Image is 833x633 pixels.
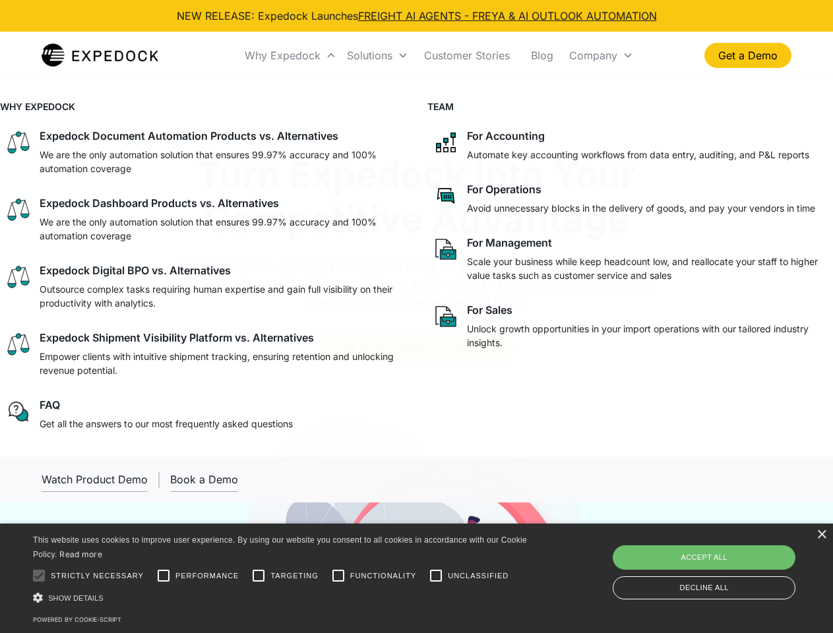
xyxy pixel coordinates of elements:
p: Automate key accounting workflows from data entry, auditing, and P&L reports [467,148,809,162]
a: Blog [520,33,564,78]
a: open lightbox [42,467,148,492]
a: Get a Demo [704,43,791,68]
div: Solutions [342,33,414,78]
img: scale icon [5,129,32,156]
a: Customer Stories [414,33,520,78]
div: Expedock Document Automation Products vs. Alternatives [40,129,338,142]
p: Empower clients with intuitive shipment tracking, ensuring retention and unlocking revenue potent... [40,349,401,377]
div: For Accounting [467,129,545,142]
a: Read more [59,549,102,559]
div: Expedock Dashboard Products vs. Alternatives [40,196,279,210]
div: FAQ [40,398,60,411]
div: Book a Demo [170,473,238,486]
img: scale icon [5,264,32,290]
img: regular chat bubble icon [5,398,32,425]
div: For Sales [467,303,512,316]
p: We are the only automation solution that ensures 99.97% accuracy and 100% automation coverage [40,148,401,175]
div: Company [564,33,638,78]
img: network like icon [433,129,459,156]
a: FREIGHT AI AGENTS - FREYA & AI OUTLOOK AUTOMATION [358,9,657,22]
span: Show details [48,594,104,602]
a: Powered by cookie-script [33,616,121,623]
div: Show details [33,591,532,605]
p: Avoid unnecessary blocks in the delivery of goods, and pay your vendors in time [467,201,815,215]
span: This website uses cookies to improve user experience. By using our website you consent to all coo... [33,535,527,560]
p: We are the only automation solution that ensures 99.97% accuracy and 100% automation coverage [40,215,401,243]
div: Solutions [347,49,392,62]
span: Targeting [270,570,318,582]
div: For Management [467,236,552,249]
img: rectangular chat bubble icon [433,183,459,209]
img: Expedock Logo [42,42,158,69]
img: paper and bag icon [433,303,459,330]
div: Expedock Shipment Visibility Platform vs. Alternatives [40,331,314,344]
iframe: Chat Widget [613,491,833,633]
div: For Operations [467,183,541,196]
div: Why Expedock [239,33,342,78]
span: Strictly necessary [51,570,144,582]
span: Functionality [350,570,416,582]
p: Unlock growth opportunities in your import operations with our tailored industry insights. [467,322,828,349]
img: scale icon [5,331,32,357]
img: paper and bag icon [433,236,459,262]
p: Get all the answers to our most frequently asked questions [40,417,293,431]
span: Performance [175,570,239,582]
div: Watch Product Demo [42,473,148,486]
img: scale icon [5,196,32,223]
div: NEW RELEASE: Expedock Launches [177,8,657,24]
span: Unclassified [448,570,509,582]
p: Outsource complex tasks requiring human expertise and gain full visibility on their productivity ... [40,282,401,310]
p: Scale your business while keep headcount low, and reallocate your staff to higher value tasks suc... [467,255,828,282]
a: home [42,42,158,69]
a: Book a Demo [170,467,238,492]
div: Why Expedock [245,49,321,62]
div: Company [569,49,617,62]
div: Expedock Digital BPO vs. Alternatives [40,264,231,277]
